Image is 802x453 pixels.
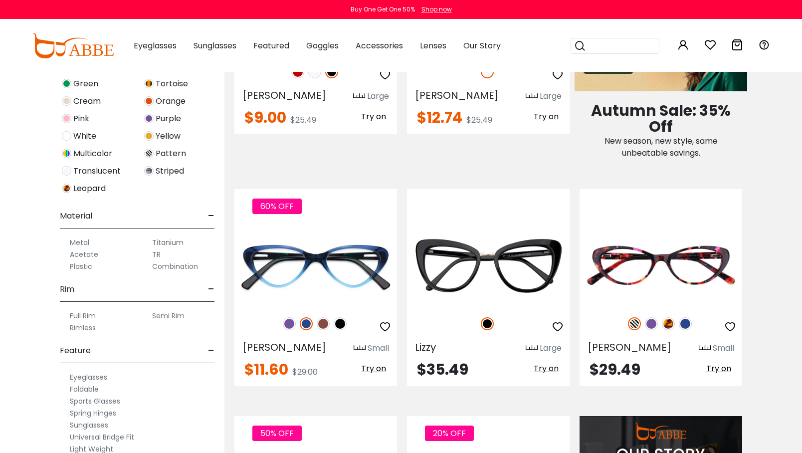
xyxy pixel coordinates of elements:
[588,340,671,354] span: [PERSON_NAME]
[70,310,96,322] label: Full Rim
[526,93,538,100] img: size ruler
[706,363,731,374] span: Try on
[62,131,71,141] img: White
[580,225,742,306] img: Pattern Elena - Acetate ,Universal Bridge Fit
[242,88,326,102] span: [PERSON_NAME]
[356,40,403,51] span: Accessories
[73,78,98,90] span: Green
[152,236,184,248] label: Titanium
[134,40,177,51] span: Eyeglasses
[604,135,718,159] span: New season, new style, same unbeatable savings.
[300,317,313,330] img: Blue
[407,225,570,306] img: Black Lizzy - Acetate ,Universal Bridge Fit
[421,5,452,14] div: Shop now
[334,317,347,330] img: Black
[367,90,389,102] div: Large
[679,317,692,330] img: Blue
[70,419,108,431] label: Sunglasses
[415,340,436,354] span: Lizzy
[361,111,386,122] span: Try on
[73,130,96,142] span: White
[152,248,161,260] label: TR
[156,130,181,142] span: Yellow
[351,5,415,14] div: Buy One Get One 50%
[252,199,302,214] span: 60% OFF
[244,359,288,380] span: $11.60
[325,65,338,78] img: Black
[62,166,71,176] img: Translucent
[354,345,366,352] img: size ruler
[645,317,658,330] img: Purple
[70,431,134,443] label: Universal Bridge Fit
[253,40,289,51] span: Featured
[70,248,98,260] label: Acetate
[699,345,711,352] img: size ruler
[590,359,640,380] span: $29.49
[534,363,559,374] span: Try on
[62,96,71,106] img: Cream
[62,79,71,88] img: Green
[415,88,499,102] span: [PERSON_NAME]
[358,110,389,123] button: Try on
[353,93,365,100] img: size ruler
[283,317,296,330] img: Purple
[317,317,330,330] img: Brown
[70,383,99,395] label: Foldable
[156,78,188,90] span: Tortoise
[540,90,562,102] div: Large
[540,342,562,354] div: Large
[73,113,89,125] span: Pink
[70,236,89,248] label: Metal
[466,114,492,126] span: $25.49
[244,107,286,128] span: $9.00
[152,260,198,272] label: Combination
[291,65,304,78] img: Red
[208,204,214,228] span: -
[70,260,92,272] label: Plastic
[417,107,462,128] span: $12.74
[534,111,559,122] span: Try on
[526,345,538,352] img: size ruler
[156,148,186,160] span: Pattern
[62,149,71,158] img: Multicolor
[662,317,675,330] img: Leopard
[628,317,641,330] img: Pattern
[208,339,214,363] span: -
[73,165,121,177] span: Translucent
[70,407,116,419] label: Spring Hinges
[156,113,181,125] span: Purple
[368,342,389,354] div: Small
[417,359,468,380] span: $35.49
[144,166,154,176] img: Striped
[73,148,112,160] span: Multicolor
[531,362,562,375] button: Try on
[481,65,494,78] img: Translucent
[156,165,184,177] span: Striped
[591,100,731,137] span: Autumn Sale: 35% Off
[252,426,302,441] span: 50% OFF
[713,342,734,354] div: Small
[73,183,106,195] span: Leopard
[60,339,91,363] span: Feature
[60,277,74,301] span: Rim
[242,340,326,354] span: [PERSON_NAME]
[60,204,92,228] span: Material
[531,110,562,123] button: Try on
[703,362,734,375] button: Try on
[308,65,321,78] img: Translucent
[463,40,501,51] span: Our Story
[144,79,154,88] img: Tortoise
[208,277,214,301] span: -
[62,114,71,123] img: Pink
[306,40,339,51] span: Goggles
[144,149,154,158] img: Pattern
[361,363,386,374] span: Try on
[420,40,446,51] span: Lenses
[144,114,154,123] img: Purple
[144,131,154,141] img: Yellow
[62,184,71,193] img: Leopard
[234,225,397,306] img: Blue Hannah - Acetate ,Universal Bridge Fit
[481,317,494,330] img: Black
